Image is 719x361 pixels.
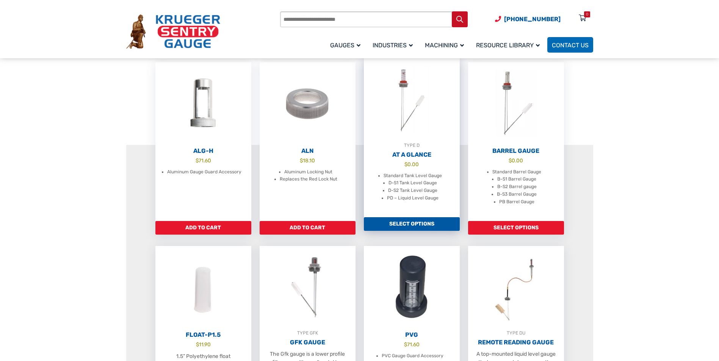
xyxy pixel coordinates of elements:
[196,341,211,347] bdi: 11.90
[499,198,534,206] li: PB Barrel Gauge
[260,221,356,235] a: Add to cart: “ALN”
[284,168,332,176] li: Aluminum Locking Nut
[196,157,199,163] span: $
[384,172,442,180] li: Standard Tank Level Gauge
[509,157,512,163] span: $
[468,221,564,235] a: Add to cart: “Barrel Gauge”
[495,14,561,24] a: Phone Number (920) 434-8860
[373,42,413,49] span: Industries
[280,176,337,183] li: Replaces the Red Lock Nut
[552,42,589,49] span: Contact Us
[492,168,541,176] li: Standard Barrel Gauge
[404,341,407,347] span: $
[364,142,460,149] div: TYPE D
[155,246,251,329] img: Float-P1.5
[364,246,460,329] img: PVG
[364,58,460,142] img: At A Glance
[260,62,356,221] a: ALN $18.10 Aluminum Locking Nut Replaces the Red Lock Nut
[155,147,251,155] h2: ALG-H
[497,183,537,191] li: B-S2 Barrel gauge
[468,339,564,346] h2: Remote Reading Gauge
[476,42,540,49] span: Resource Library
[155,331,251,339] h2: Float-P1.5
[326,36,368,54] a: Gauges
[364,58,460,217] a: TYPE DAt A Glance $0.00 Standard Tank Level Gauge D-S1 Tank Level Gauge D-S2 Tank Level Gauge PD ...
[497,176,536,183] li: B-S1 Barrel Gauge
[468,329,564,337] div: TYPE DU
[388,179,437,187] li: D-S1 Tank Level Gauge
[260,147,356,155] h2: ALN
[404,161,419,167] bdi: 0.00
[364,217,460,231] a: Add to cart: “At A Glance”
[196,157,211,163] bdi: 71.60
[468,62,564,145] img: Barrel Gauge
[425,42,464,49] span: Machining
[497,191,537,198] li: B-S3 Barrel Gauge
[472,36,547,54] a: Resource Library
[155,62,251,221] a: ALG-H $71.60 Aluminum Gauge Guard Accessory
[364,151,460,159] h2: At A Glance
[126,14,220,49] img: Krueger Sentry Gauge
[468,147,564,155] h2: Barrel Gauge
[468,62,564,221] a: Barrel Gauge $0.00 Standard Barrel Gauge B-S1 Barrel Gauge B-S2 Barrel gauge B-S3 Barrel Gauge PB...
[155,221,251,235] a: Add to cart: “ALG-H”
[300,157,303,163] span: $
[404,341,420,347] bdi: 71.60
[260,339,356,346] h2: GFK Gauge
[404,161,407,167] span: $
[504,16,561,23] span: [PHONE_NUMBER]
[330,42,360,49] span: Gauges
[388,187,437,195] li: D-S2 Tank Level Gauge
[260,329,356,337] div: TYPE GFK
[167,168,241,176] li: Aluminum Gauge Guard Accessory
[586,11,588,17] div: 0
[196,341,199,347] span: $
[420,36,472,54] a: Machining
[260,62,356,145] img: ALN
[468,246,564,329] img: Remote Reading Gauge
[368,36,420,54] a: Industries
[155,62,251,145] img: ALG-OF
[260,246,356,329] img: GFK Gauge
[300,157,315,163] bdi: 18.10
[509,157,523,163] bdi: 0.00
[364,331,460,339] h2: PVG
[387,195,439,202] li: PD – Liquid Level Gauge
[547,37,593,53] a: Contact Us
[382,352,443,360] li: PVC Gauge Guard Accessory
